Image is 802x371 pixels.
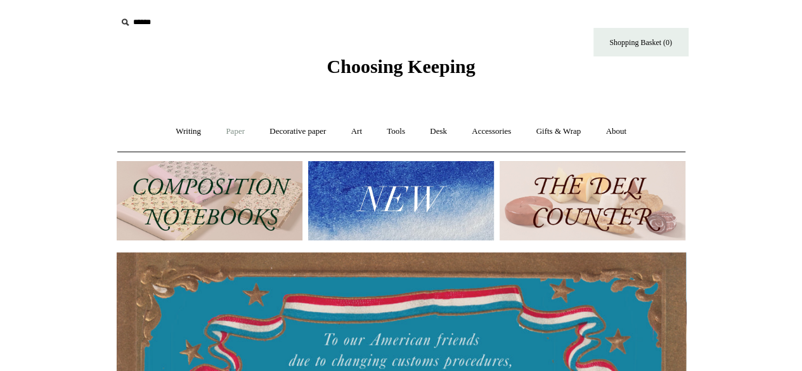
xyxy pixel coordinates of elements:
img: 202302 Composition ledgers.jpg__PID:69722ee6-fa44-49dd-a067-31375e5d54ec [117,161,302,240]
a: Paper [214,115,256,148]
a: Decorative paper [258,115,337,148]
a: Desk [418,115,458,148]
a: Writing [164,115,212,148]
img: The Deli Counter [500,161,685,240]
span: Choosing Keeping [327,56,475,77]
img: New.jpg__PID:f73bdf93-380a-4a35-bcfe-7823039498e1 [308,161,494,240]
a: Gifts & Wrap [524,115,592,148]
a: Shopping Basket (0) [593,28,689,56]
a: Art [340,115,373,148]
a: Choosing Keeping [327,66,475,75]
a: Accessories [460,115,522,148]
a: About [594,115,638,148]
a: Tools [375,115,417,148]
